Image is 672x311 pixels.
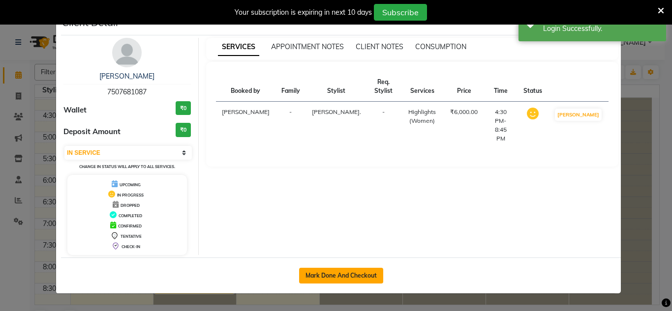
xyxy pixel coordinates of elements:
[543,24,659,34] div: Login Successfully.
[119,213,142,218] span: COMPLETED
[367,102,400,149] td: -
[367,72,400,102] th: Req. Stylist
[218,38,259,56] span: SERVICES
[118,224,142,228] span: CONFIRMED
[275,102,306,149] td: -
[312,108,361,115] span: [PERSON_NAME].
[484,102,518,149] td: 4:30 PM-8:45 PM
[306,72,367,102] th: Stylist
[374,4,427,21] button: Subscribe
[235,7,372,18] div: Your subscription is expiring in next 10 days
[63,105,87,116] span: Wallet
[415,42,466,51] span: CONSUMPTION
[450,108,478,116] div: ₹6,000.00
[299,268,383,283] button: Mark Done And Checkout
[518,72,548,102] th: Status
[121,234,142,239] span: TENTATIVE
[117,193,144,198] span: IN PROGRESS
[216,102,275,149] td: [PERSON_NAME]
[400,72,444,102] th: Services
[356,42,403,51] span: CLIENT NOTES
[555,109,602,121] button: [PERSON_NAME]
[484,72,518,102] th: Time
[99,72,154,81] a: [PERSON_NAME]
[275,72,306,102] th: Family
[176,123,191,137] h3: ₹0
[271,42,344,51] span: APPOINTMENT NOTES
[79,164,175,169] small: Change in status will apply to all services.
[63,126,121,138] span: Deposit Amount
[107,87,147,96] span: 7507681087
[121,203,140,208] span: DROPPED
[176,101,191,115] h3: ₹0
[112,38,142,67] img: avatar
[122,244,140,249] span: CHECK-IN
[216,72,275,102] th: Booked by
[406,108,438,125] div: Highlights (Women)
[444,72,484,102] th: Price
[120,182,141,187] span: UPCOMING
